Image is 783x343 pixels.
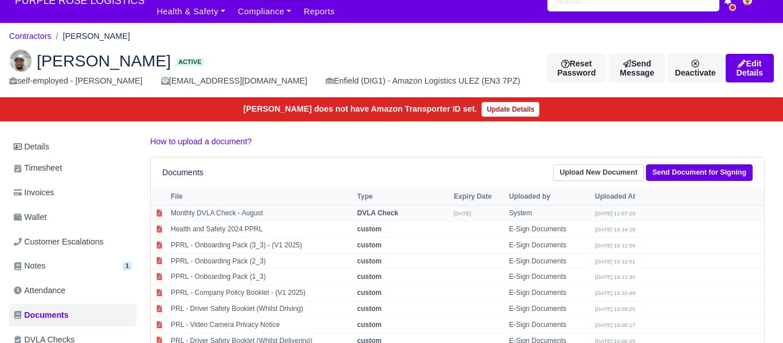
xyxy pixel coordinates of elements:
[326,74,520,88] div: Enfield (DIG1) - Amazon Logistics ULEZ (EN3 7PZ)
[357,209,398,217] strong: DVLA Check
[9,206,136,228] a: Wallet
[357,241,382,249] strong: custom
[506,188,592,206] th: Uploaded by
[595,258,635,265] small: [DATE] 16:12:01
[168,269,354,285] td: PPRL - Onboarding Pack (1_3)
[595,242,635,249] small: [DATE] 16:12:56
[9,231,136,253] a: Customer Escalations
[592,188,678,206] th: Uploaded At
[506,301,592,317] td: E-Sign Documents
[297,1,341,23] a: Reports
[9,279,136,302] a: Attendance
[481,102,539,117] a: Update Details
[9,182,136,204] a: Invoices
[232,1,297,23] a: Compliance
[726,54,774,82] a: Edit Details
[168,253,354,269] td: PPRL - Onboarding Pack (2_3)
[168,317,354,333] td: PRL - Video Camera Privacy Notice
[14,211,46,224] span: Wallet
[506,285,592,301] td: E-Sign Documents
[357,305,382,313] strong: custom
[357,257,382,265] strong: custom
[506,237,592,253] td: E-Sign Documents
[52,30,130,43] li: [PERSON_NAME]
[14,235,104,249] span: Customer Escalations
[37,53,171,69] span: [PERSON_NAME]
[595,322,635,328] small: [DATE] 16:08:17
[506,222,592,238] td: E-Sign Documents
[168,285,354,301] td: PPRL - Company Policy Booklet - (V1 2025)
[168,188,354,206] th: File
[506,317,592,333] td: E-Sign Documents
[123,262,132,270] span: 1
[454,210,471,216] small: [DATE]
[150,137,252,146] a: How to upload a document?
[595,226,635,232] small: [DATE] 16:14:16
[354,188,451,206] th: Type
[14,186,54,199] span: Invoices
[175,58,204,66] span: Active
[150,1,232,23] a: Health & Safety
[595,210,635,216] small: [DATE] 11:07:20
[14,259,45,273] span: Notes
[161,74,307,88] div: [EMAIL_ADDRESS][DOMAIN_NAME]
[9,31,52,41] a: Contractors
[726,288,783,343] iframe: Chat Widget
[357,225,382,233] strong: custom
[168,237,354,253] td: PPRL - Onboarding Pack (3_3) - (V1 2025)
[9,157,136,179] a: Timesheet
[506,206,592,222] td: System
[506,269,592,285] td: E-Sign Documents
[546,54,606,82] button: Reset Password
[1,40,782,97] div: Gideon Atobamrere
[9,255,136,277] a: Notes 1
[14,309,69,322] span: Documents
[9,74,143,88] div: self-employed - [PERSON_NAME]
[162,168,203,178] h6: Documents
[9,304,136,326] a: Documents
[357,273,382,281] strong: custom
[168,206,354,222] td: Monthly DVLA Check - August
[14,161,62,175] span: Timesheet
[168,301,354,317] td: PRL - Driver Safety Booklet (Whilst Driving)
[357,289,382,297] strong: custom
[595,274,635,280] small: [DATE] 16:11:30
[14,284,65,297] span: Attendance
[168,222,354,238] td: Health and Safety 2024 PPRL
[9,136,136,157] a: Details
[609,54,665,82] a: Send Message
[553,164,644,181] a: Upload New Document
[667,54,723,82] a: Deactivate
[506,253,592,269] td: E-Sign Documents
[357,321,382,329] strong: custom
[595,290,635,296] small: [DATE] 16:10:48
[451,188,506,206] th: Expiry Date
[646,164,753,181] a: Send Document for Signing
[595,306,635,312] small: [DATE] 16:09:25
